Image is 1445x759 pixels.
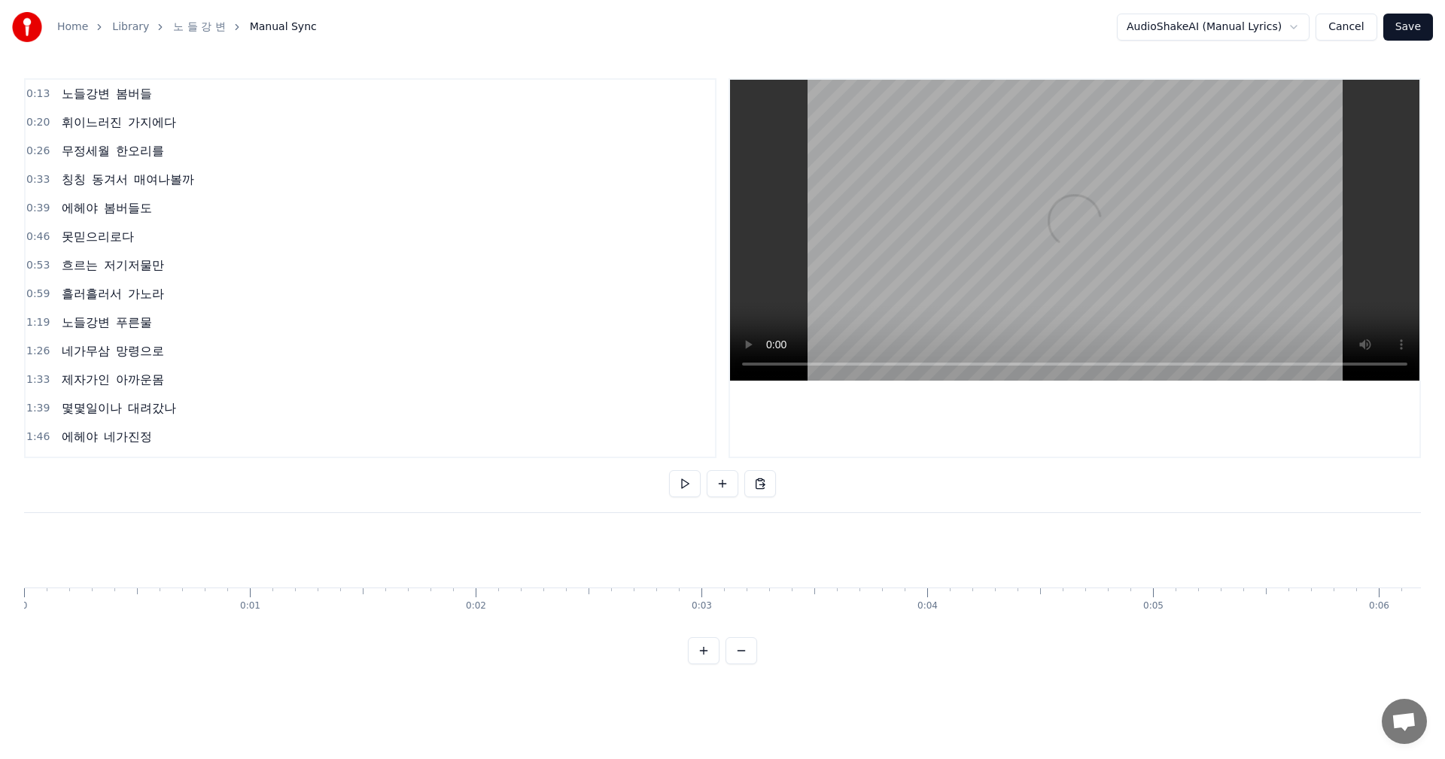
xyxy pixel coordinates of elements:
[60,428,99,445] span: 에헤야
[60,257,99,274] span: 흐르는
[60,171,87,188] span: 칭칭
[1382,699,1427,744] div: 채팅 열기
[114,142,166,159] span: 한오리를
[112,20,149,35] a: Library
[114,342,166,360] span: 망령으로
[126,285,166,302] span: 가노라
[26,287,50,302] span: 0:59
[917,600,938,612] div: 0:04
[57,20,88,35] a: Home
[60,114,123,131] span: 휘이느러진
[12,12,42,42] img: youka
[26,344,50,359] span: 1:26
[250,20,317,35] span: Manual Sync
[26,144,50,159] span: 0:26
[60,314,111,331] span: 노들강변
[126,114,178,131] span: 가지에다
[90,171,129,188] span: 동겨서
[26,401,50,416] span: 1:39
[102,428,154,445] span: 네가진정
[126,399,178,417] span: 대려갔나
[60,342,111,360] span: 네가무삼
[466,600,486,612] div: 0:02
[60,371,111,388] span: 제자가인
[26,430,50,445] span: 1:46
[1316,14,1377,41] button: Cancel
[1383,14,1433,41] button: Save
[173,20,225,35] a: 노 들 강 변
[114,314,154,331] span: 푸른물
[60,285,123,302] span: 흘러흘러서
[60,228,135,245] span: 못믿으리로다
[132,171,196,188] span: 매여나볼까
[26,172,50,187] span: 0:33
[26,372,50,387] span: 1:33
[102,257,166,274] span: 저기저물만
[692,600,712,612] div: 0:03
[102,199,154,217] span: 봄버들도
[60,85,111,102] span: 노들강변
[1143,600,1164,612] div: 0:05
[1369,600,1389,612] div: 0:06
[26,87,50,102] span: 0:13
[26,201,50,216] span: 0:39
[60,199,99,217] span: 에헤야
[240,600,260,612] div: 0:01
[114,85,154,102] span: 봄버들
[60,142,111,159] span: 무정세월
[114,371,166,388] span: 아까운몸
[26,115,50,130] span: 0:20
[60,399,123,417] span: 몇몇일이나
[57,20,317,35] nav: breadcrumb
[22,600,28,612] div: 0
[26,258,50,273] span: 0:53
[26,229,50,244] span: 0:46
[26,315,50,330] span: 1:19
